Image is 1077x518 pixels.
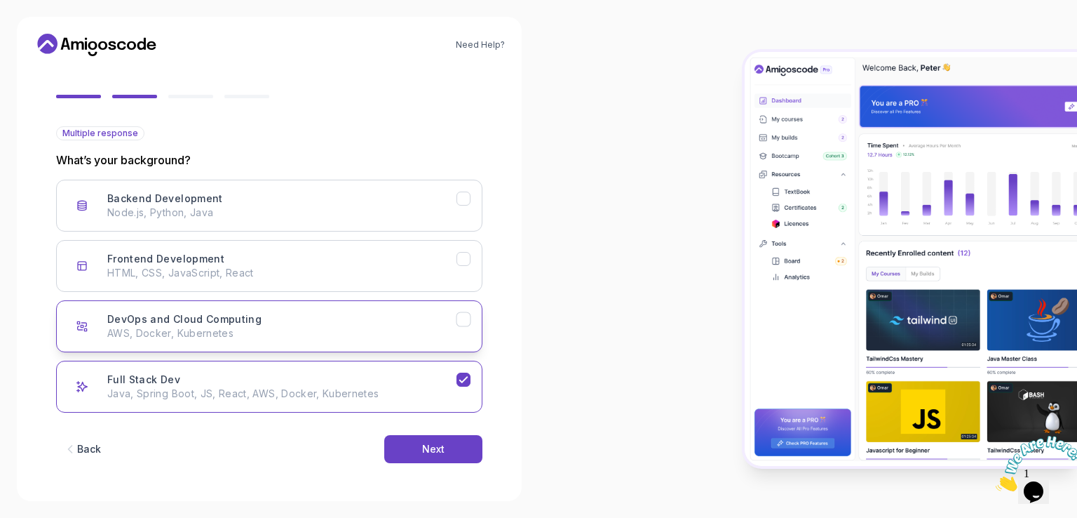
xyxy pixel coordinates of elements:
button: Back [56,435,108,463]
span: 1 [6,6,11,18]
p: AWS, Docker, Kubernetes [107,326,456,340]
div: Back [77,442,101,456]
p: Node.js, Python, Java [107,206,456,220]
h3: DevOps and Cloud Computing [107,312,262,326]
iframe: chat widget [990,430,1077,497]
button: Backend Development [56,180,482,232]
button: DevOps and Cloud Computing [56,300,482,352]
a: Home link [34,34,160,56]
button: Next [384,435,482,463]
h3: Frontend Development [107,252,224,266]
h3: Full Stack Dev [107,373,180,387]
p: Java, Spring Boot, JS, React, AWS, Docker, Kubernetes [107,387,456,401]
p: HTML, CSS, JavaScript, React [107,266,456,280]
h3: Backend Development [107,192,223,206]
img: Amigoscode Dashboard [745,52,1077,466]
div: Next [422,442,445,456]
p: What’s your background? [56,152,482,168]
button: Frontend Development [56,240,482,292]
img: Chat attention grabber [6,6,93,61]
a: Need Help? [456,39,505,51]
button: Full Stack Dev [56,361,482,413]
span: Multiple response [62,128,138,139]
